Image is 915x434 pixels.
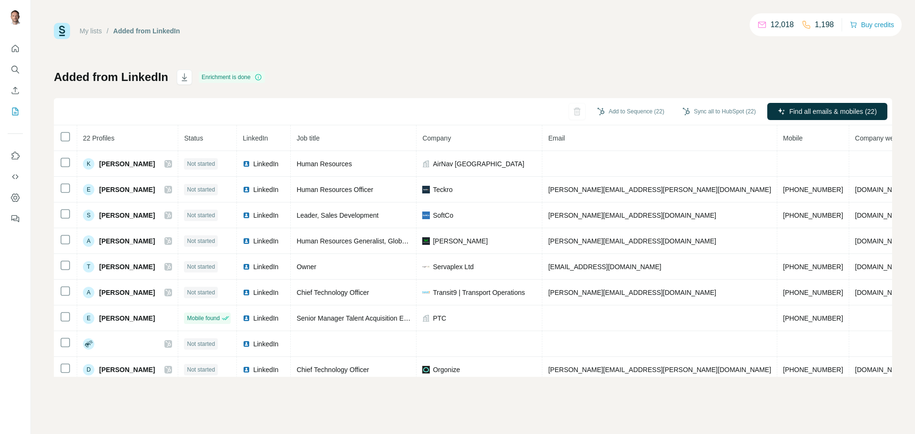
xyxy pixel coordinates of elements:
button: Add to Sequence (22) [590,104,671,119]
img: LinkedIn logo [243,263,250,271]
span: AirNav [GEOGRAPHIC_DATA] [433,159,524,169]
span: Teckro [433,185,452,194]
button: Enrich CSV [8,82,23,99]
img: LinkedIn logo [243,314,250,322]
span: [PERSON_NAME] [99,159,155,169]
span: Not started [187,262,215,271]
span: Transit9 | Transport Operations [433,288,525,297]
span: [PERSON_NAME][EMAIL_ADDRESS][PERSON_NAME][DOMAIN_NAME] [548,366,771,373]
span: [PERSON_NAME][EMAIL_ADDRESS][PERSON_NAME][DOMAIN_NAME] [548,186,771,193]
span: Leader, Sales Development [296,212,378,219]
span: [PERSON_NAME] [99,236,155,246]
span: Not started [187,185,215,194]
span: [PERSON_NAME] [99,288,155,297]
span: Company [422,134,451,142]
span: Job title [296,134,319,142]
div: E [83,184,94,195]
span: LinkedIn [253,211,278,220]
span: Human Resources Officer [296,186,373,193]
div: E [83,313,94,324]
button: My lists [8,103,23,120]
img: LinkedIn logo [243,212,250,219]
span: Human Resources [296,160,352,168]
span: Not started [187,365,215,374]
span: Mobile [783,134,803,142]
span: [DOMAIN_NAME] [855,289,908,296]
div: A [83,235,94,247]
span: Mobile found [187,314,220,323]
span: LinkedIn [253,159,278,169]
img: company-logo [422,186,430,193]
span: [PERSON_NAME] [99,313,155,323]
span: [PHONE_NUMBER] [783,366,843,373]
img: LinkedIn logo [243,340,250,348]
span: [PERSON_NAME] [433,236,488,246]
span: Chief Technology Officer [296,366,369,373]
span: Human Resources Generalist, Global Sourcing-Talent Acquisition [296,237,489,245]
div: Enrichment is done [199,71,265,83]
button: Search [8,61,23,78]
span: [PHONE_NUMBER] [783,263,843,271]
span: [PERSON_NAME][EMAIL_ADDRESS][DOMAIN_NAME] [548,237,716,245]
button: Sync all to HubSpot (22) [676,104,762,119]
button: Use Surfe API [8,168,23,185]
span: Company website [855,134,908,142]
span: LinkedIn [253,365,278,374]
a: My lists [80,27,102,35]
button: Use Surfe on LinkedIn [8,147,23,164]
span: [PERSON_NAME][EMAIL_ADDRESS][DOMAIN_NAME] [548,212,716,219]
span: LinkedIn [253,185,278,194]
button: Dashboard [8,189,23,206]
span: [PHONE_NUMBER] [783,212,843,219]
span: [EMAIL_ADDRESS][DOMAIN_NAME] [548,263,661,271]
li: / [107,26,109,36]
img: company-logo [422,289,430,296]
button: Feedback [8,210,23,227]
img: LinkedIn logo [243,237,250,245]
span: [PERSON_NAME][EMAIL_ADDRESS][DOMAIN_NAME] [548,289,716,296]
span: [DOMAIN_NAME] [855,186,908,193]
span: [DOMAIN_NAME] [855,237,908,245]
img: LinkedIn logo [243,366,250,373]
img: company-logo [422,263,430,271]
p: 1,198 [815,19,834,30]
img: company-logo [422,366,430,373]
button: Buy credits [850,18,894,31]
div: D [83,364,94,375]
img: LinkedIn logo [243,289,250,296]
button: Quick start [8,40,23,57]
span: LinkedIn [253,236,278,246]
button: Find all emails & mobiles (22) [767,103,887,120]
span: Find all emails & mobiles (22) [789,107,877,116]
span: Not started [187,340,215,348]
span: LinkedIn [253,288,278,297]
span: LinkedIn [243,134,268,142]
span: Email [548,134,565,142]
span: Senior Manager Talent Acquisition EMEA [296,314,418,322]
span: LinkedIn [253,262,278,272]
span: PTC [433,313,446,323]
p: 12,018 [771,19,794,30]
span: LinkedIn [253,313,278,323]
span: Servaplex Ltd [433,262,474,272]
span: SoftCo [433,211,453,220]
div: Added from LinkedIn [113,26,180,36]
div: T [83,261,94,273]
img: LinkedIn logo [243,186,250,193]
img: Avatar [8,10,23,25]
span: [PHONE_NUMBER] [783,289,843,296]
span: Orgonize [433,365,460,374]
span: Not started [187,160,215,168]
span: [DOMAIN_NAME] [855,212,908,219]
span: Chief Technology Officer [296,289,369,296]
span: [PHONE_NUMBER] [783,314,843,322]
span: 22 Profiles [83,134,114,142]
div: S [83,210,94,221]
img: company-logo [422,212,430,219]
img: company-logo [422,237,430,245]
span: [PHONE_NUMBER] [783,186,843,193]
span: [PERSON_NAME] [99,262,155,272]
span: [PERSON_NAME] [99,185,155,194]
div: A [83,287,94,298]
h1: Added from LinkedIn [54,70,168,85]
